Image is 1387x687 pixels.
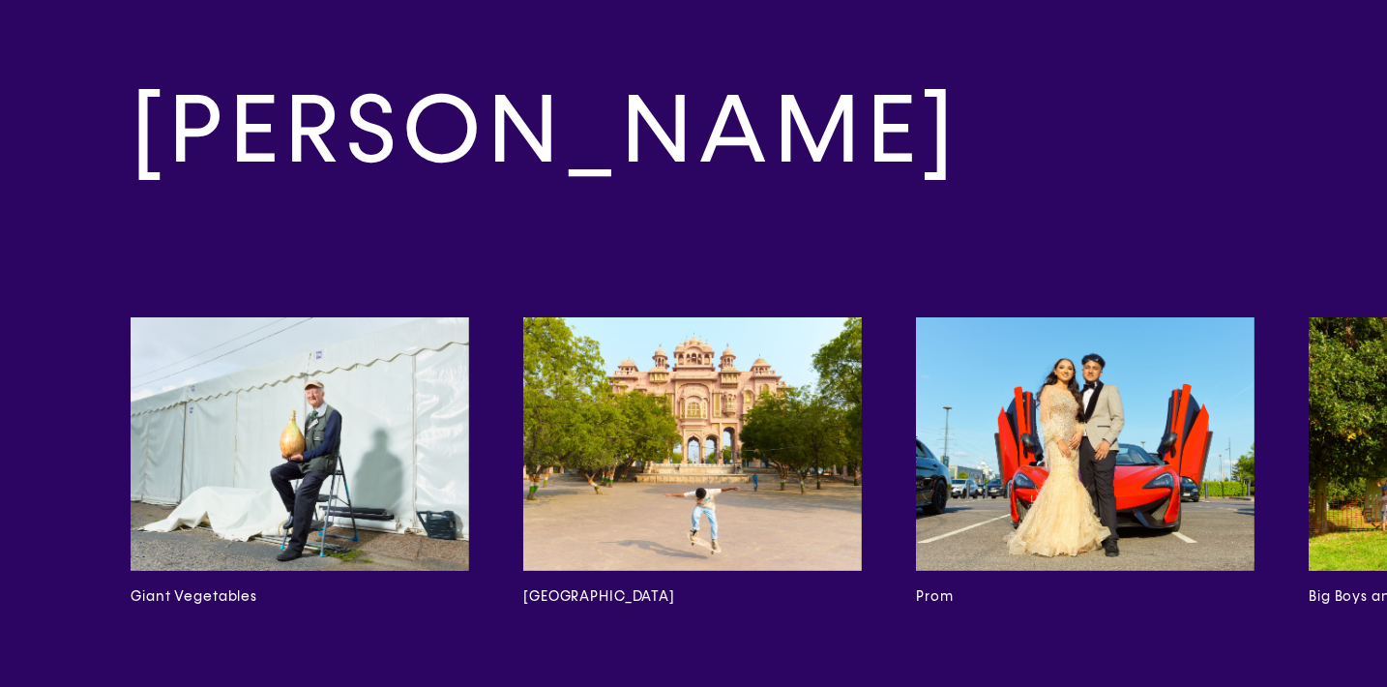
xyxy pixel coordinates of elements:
h3: Prom [916,586,1254,608]
h3: [GEOGRAPHIC_DATA] [523,586,862,608]
a: [PERSON_NAME] [131,70,1256,191]
h3: Giant Vegetables [131,586,469,608]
